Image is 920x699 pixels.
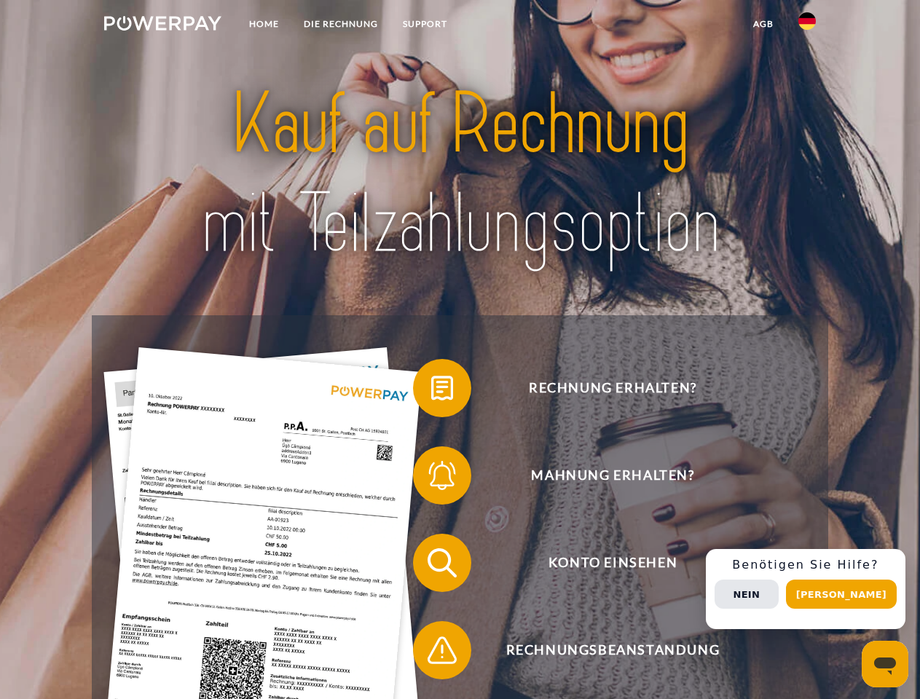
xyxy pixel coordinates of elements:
img: qb_search.svg [424,545,460,581]
button: [PERSON_NAME] [786,580,897,609]
img: qb_warning.svg [424,632,460,668]
button: Rechnungsbeanstandung [413,621,792,679]
span: Mahnung erhalten? [434,446,791,505]
span: Rechnungsbeanstandung [434,621,791,679]
img: de [798,12,816,30]
span: Rechnung erhalten? [434,359,791,417]
h3: Benötigen Sie Hilfe? [715,558,897,572]
button: Rechnung erhalten? [413,359,792,417]
span: Konto einsehen [434,534,791,592]
div: Schnellhilfe [706,549,905,629]
button: Nein [715,580,779,609]
a: agb [741,11,786,37]
button: Mahnung erhalten? [413,446,792,505]
iframe: Schaltfläche zum Öffnen des Messaging-Fensters [862,641,908,687]
a: Home [237,11,291,37]
img: qb_bill.svg [424,370,460,406]
img: title-powerpay_de.svg [139,70,781,279]
a: SUPPORT [390,11,460,37]
a: DIE RECHNUNG [291,11,390,37]
img: qb_bell.svg [424,457,460,494]
button: Konto einsehen [413,534,792,592]
img: logo-powerpay-white.svg [104,16,221,31]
